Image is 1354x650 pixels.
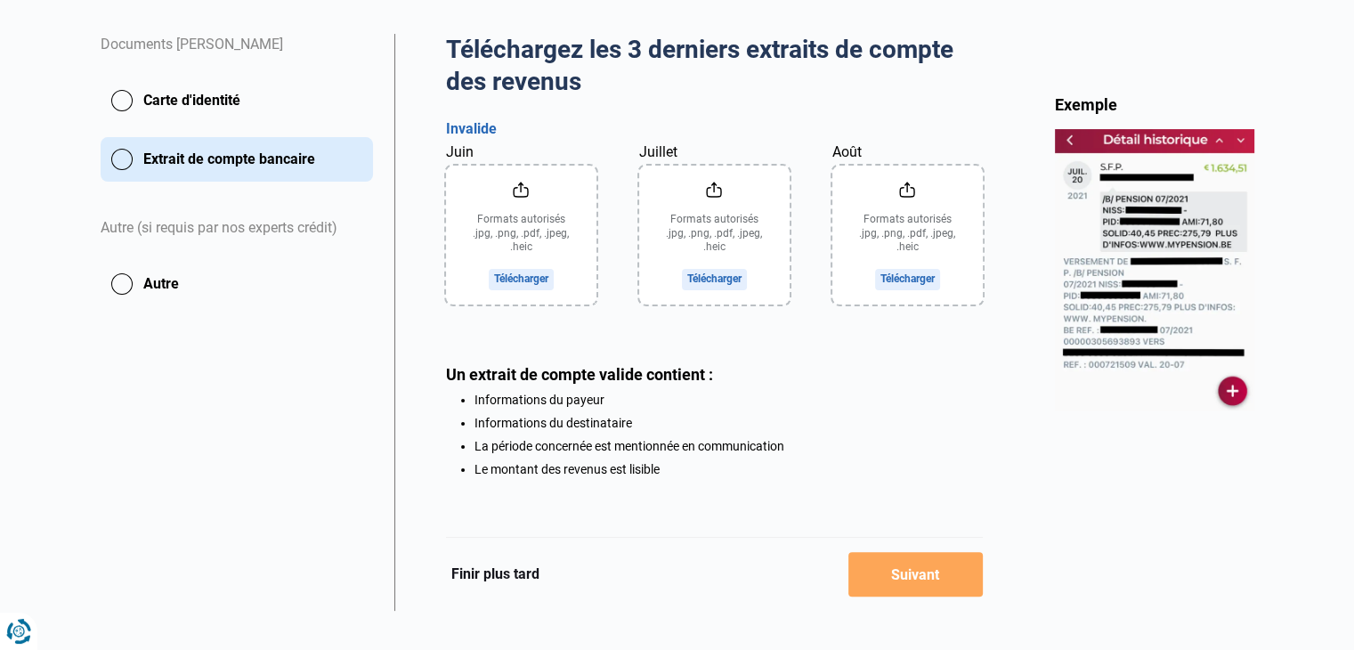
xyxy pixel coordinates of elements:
li: La période concernée est mentionnée en communication [474,439,983,453]
button: Suivant [848,552,983,597]
button: Carte d'identité [101,78,373,123]
h2: Téléchargez les 3 derniers extraits de compte des revenus [446,34,983,99]
div: Exemple [1055,94,1254,115]
button: Extrait de compte bancaire [101,137,373,182]
div: Autre (si requis par nos experts crédit) [101,196,373,262]
h3: Invalide [446,120,983,139]
label: Juin [446,142,474,163]
li: Le montant des revenus est lisible [474,462,983,476]
li: Informations du payeur [474,393,983,407]
div: Un extrait de compte valide contient : [446,365,983,384]
img: bankStatement [1055,129,1254,410]
div: Documents [PERSON_NAME] [101,34,373,78]
li: Informations du destinataire [474,416,983,430]
label: Août [832,142,862,163]
label: Juillet [639,142,677,163]
button: Autre [101,262,373,306]
button: Finir plus tard [446,563,545,586]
